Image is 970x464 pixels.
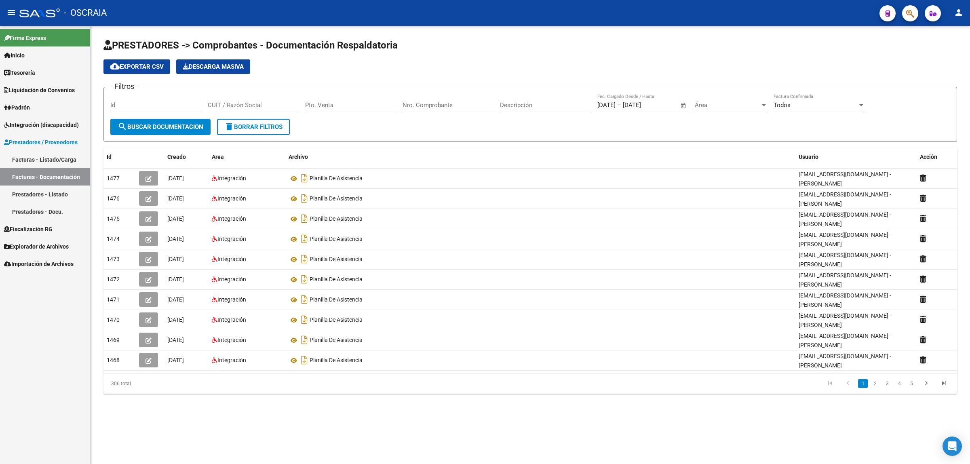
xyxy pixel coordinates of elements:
button: Exportar CSV [103,59,170,74]
span: [DATE] [167,215,184,222]
mat-icon: menu [6,8,16,17]
div: Open Intercom Messenger [943,437,962,456]
datatable-header-cell: Creado [164,148,209,166]
i: Descargar documento [299,354,310,367]
mat-icon: search [118,122,127,131]
i: Descargar documento [299,273,310,286]
i: Descargar documento [299,232,310,245]
span: Planilla De Asistencia [310,337,363,344]
span: Acción [920,154,937,160]
span: 1474 [107,236,120,242]
h3: Filtros [110,81,138,92]
span: Integración [217,256,246,262]
span: Creado [167,154,186,160]
span: Integración [217,276,246,283]
span: [DATE] [167,316,184,323]
span: Todos [774,101,791,109]
button: Buscar Documentacion [110,119,211,135]
span: Integración [217,175,246,181]
datatable-header-cell: Usuario [795,148,917,166]
span: Padrón [4,103,30,112]
span: Usuario [799,154,818,160]
span: 1472 [107,276,120,283]
a: 1 [858,379,868,388]
datatable-header-cell: Area [209,148,285,166]
span: [EMAIL_ADDRESS][DOMAIN_NAME] - [PERSON_NAME] [799,211,891,227]
span: Area [212,154,224,160]
a: go to first page [822,379,838,388]
span: 1476 [107,195,120,202]
span: Planilla De Asistencia [310,256,363,263]
span: [DATE] [167,357,184,363]
span: Descarga Masiva [183,63,244,70]
datatable-header-cell: Id [103,148,136,166]
span: Borrar Filtros [224,123,283,131]
div: 306 total [103,373,273,394]
i: Descargar documento [299,253,310,266]
span: Integración [217,215,246,222]
input: Fecha inicio [597,101,616,109]
a: 2 [870,379,880,388]
li: page 5 [905,377,917,390]
span: Integración [217,236,246,242]
span: 1477 [107,175,120,181]
span: Integración [217,195,246,202]
span: Buscar Documentacion [118,123,203,131]
span: [DATE] [167,195,184,202]
span: Id [107,154,112,160]
span: Planilla De Asistencia [310,236,363,243]
i: Descargar documento [299,192,310,205]
button: Borrar Filtros [217,119,290,135]
span: Firma Express [4,34,46,42]
span: Planilla De Asistencia [310,196,363,202]
span: [DATE] [167,256,184,262]
a: go to last page [936,379,952,388]
span: Integración [217,357,246,363]
span: 1473 [107,256,120,262]
mat-icon: cloud_download [110,61,120,71]
span: Integración [217,316,246,323]
app-download-masive: Descarga masiva de comprobantes (adjuntos) [176,59,250,74]
span: Fiscalización RG [4,225,53,234]
span: Liquidación de Convenios [4,86,75,95]
span: Integración [217,296,246,303]
a: 4 [894,379,904,388]
a: 5 [907,379,916,388]
span: 1471 [107,296,120,303]
span: 1469 [107,337,120,343]
i: Descargar documento [299,293,310,306]
span: Planilla De Asistencia [310,276,363,283]
span: [DATE] [167,236,184,242]
span: Planilla De Asistencia [310,175,363,182]
span: [DATE] [167,276,184,283]
span: Área [695,101,760,109]
span: Explorador de Archivos [4,242,69,251]
span: [EMAIL_ADDRESS][DOMAIN_NAME] - [PERSON_NAME] [799,333,891,348]
span: Planilla De Asistencia [310,317,363,323]
span: Integración [217,337,246,343]
i: Descargar documento [299,313,310,326]
span: [DATE] [167,175,184,181]
span: – [617,101,621,109]
span: [EMAIL_ADDRESS][DOMAIN_NAME] - [PERSON_NAME] [799,353,891,369]
span: Planilla De Asistencia [310,297,363,303]
datatable-header-cell: Acción [917,148,957,166]
button: Descarga Masiva [176,59,250,74]
a: 3 [882,379,892,388]
span: Integración (discapacidad) [4,120,79,129]
a: go to next page [919,379,934,388]
span: [EMAIL_ADDRESS][DOMAIN_NAME] - [PERSON_NAME] [799,232,891,247]
i: Descargar documento [299,172,310,185]
span: Planilla De Asistencia [310,216,363,222]
span: 1470 [107,316,120,323]
li: page 3 [881,377,893,390]
span: Prestadores / Proveedores [4,138,78,147]
mat-icon: delete [224,122,234,131]
mat-icon: person [954,8,964,17]
span: Importación de Archivos [4,259,74,268]
li: page 1 [857,377,869,390]
span: 1468 [107,357,120,363]
i: Descargar documento [299,333,310,346]
i: Descargar documento [299,212,310,225]
span: Exportar CSV [110,63,164,70]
